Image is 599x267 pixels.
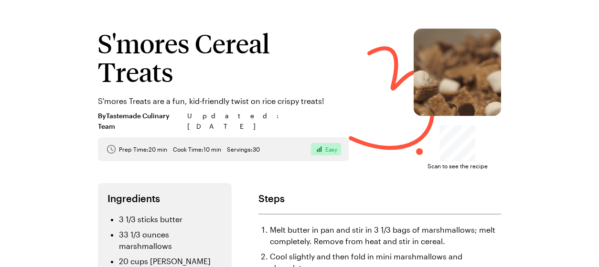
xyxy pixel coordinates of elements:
span: Servings: 30 [227,145,260,153]
img: S'mores Cereal Treats [414,29,501,116]
span: By Tastemade Culinary Team [98,111,182,132]
h2: Steps [258,193,501,204]
span: Prep Time: 20 min [119,145,167,153]
li: 3 1/3 sticks butter [119,214,222,225]
p: S'mores Treats are a fun, kid-friendly twist on rice crispy treats! [98,95,349,107]
span: Updated : [DATE] [187,111,349,132]
span: Scan to see the recipe [428,161,488,171]
li: Melt butter in pan and stir in 3 1/3 bags of marshmallows; melt completely. Remove from heat and ... [270,224,501,247]
h2: Ingredients [107,193,222,204]
span: Easy [325,145,337,153]
h1: S'mores Cereal Treats [98,29,349,86]
li: 33 1/3 ounces marshmallows [119,229,222,252]
span: Cook Time: 10 min [173,145,221,153]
